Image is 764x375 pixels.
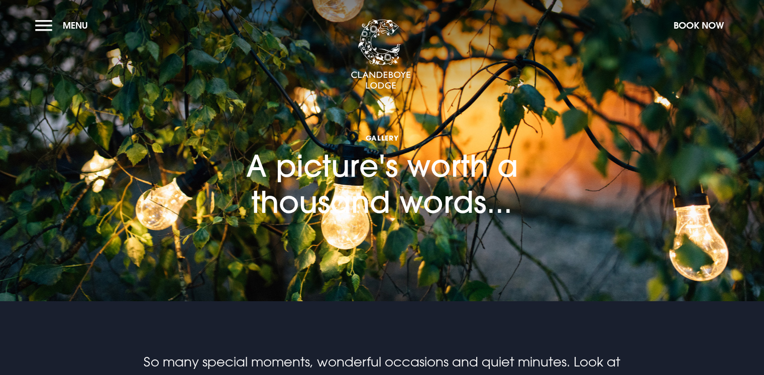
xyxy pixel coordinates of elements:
span: Gallery [181,133,583,143]
h1: A picture's worth a thousand words... [181,86,583,220]
img: Clandeboye Lodge [351,20,411,90]
button: Book Now [669,15,729,36]
button: Menu [35,15,93,36]
span: Menu [63,20,88,31]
